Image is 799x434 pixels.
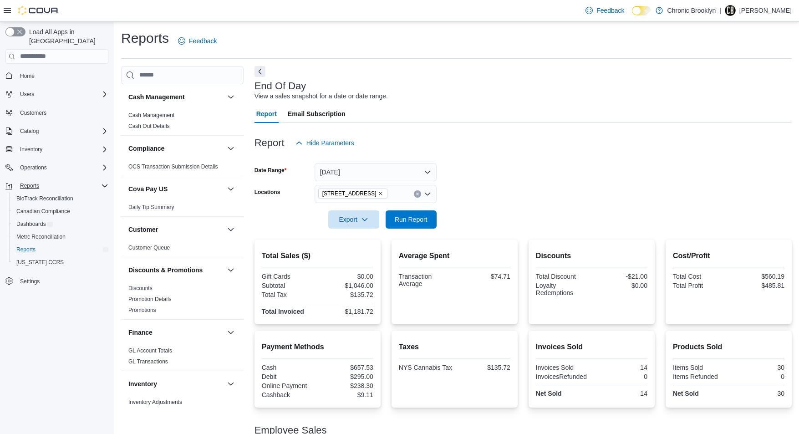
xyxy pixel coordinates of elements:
span: Operations [20,164,47,171]
button: Export [328,210,379,229]
div: View a sales snapshot for a date or date range. [254,92,388,101]
div: $9.11 [319,391,373,398]
div: $0.00 [593,282,647,289]
strong: Net Sold [536,390,562,397]
span: Reports [20,182,39,189]
h3: Discounts & Promotions [128,266,203,275]
input: Dark Mode [632,6,651,15]
div: $560.19 [730,273,784,280]
strong: Total Invoiced [262,308,304,315]
div: Items Sold [673,364,727,371]
div: Discounts & Promotions [121,283,244,319]
div: Transaction Average [399,273,453,287]
button: Reports [2,179,112,192]
div: Ned Farrell [725,5,736,16]
a: Feedback [582,1,628,20]
div: $0.00 [319,273,373,280]
h3: Customer [128,225,158,234]
span: BioTrack Reconciliation [16,195,73,202]
div: Invoices Sold [536,364,590,371]
h3: Cash Management [128,92,185,102]
a: GL Transactions [128,358,168,365]
div: 14 [593,390,647,397]
button: Operations [2,161,112,174]
span: Home [20,72,35,80]
a: Metrc Reconciliation [13,231,69,242]
p: [PERSON_NAME] [739,5,792,16]
span: Discounts [128,285,153,292]
button: Customer [225,224,236,235]
a: Promotion Details [128,296,172,302]
a: Inventory Adjustments [128,399,182,405]
h3: Compliance [128,144,164,153]
span: Users [16,89,108,100]
div: Total Tax [262,291,316,298]
h2: Invoices Sold [536,342,647,352]
p: | [719,5,721,16]
span: 483 3rd Ave [318,189,388,199]
div: $485.81 [730,282,784,289]
h1: Reports [121,29,169,47]
div: NYS Cannabis Tax [399,364,453,371]
span: Inventory Adjustments [128,398,182,406]
p: Chronic Brooklyn [667,5,716,16]
span: Inventory [20,146,42,153]
div: $295.00 [319,373,373,380]
img: Cova [18,6,59,15]
div: 0 [593,373,647,380]
span: Report [256,105,277,123]
button: Canadian Compliance [9,205,112,218]
span: Inventory [16,144,108,155]
div: $74.71 [456,273,510,280]
button: Clear input [414,190,421,198]
button: Customer [128,225,224,234]
span: Customers [20,109,46,117]
div: Total Profit [673,282,727,289]
a: Customers [16,107,50,118]
button: Cash Management [128,92,224,102]
span: Users [20,91,34,98]
button: Metrc Reconciliation [9,230,112,243]
span: Reports [16,180,108,191]
span: Operations [16,162,108,173]
a: BioTrack Reconciliation [13,193,77,204]
button: [DATE] [315,163,437,181]
nav: Complex example [5,66,108,311]
div: Compliance [121,161,244,176]
h2: Discounts [536,250,647,261]
div: -$21.00 [593,273,647,280]
span: Metrc Reconciliation [13,231,108,242]
span: Metrc Reconciliation [16,233,66,240]
button: Inventory [2,143,112,156]
a: GL Account Totals [128,347,172,354]
div: $1,181.72 [319,308,373,315]
span: Reports [13,244,108,255]
div: $135.72 [456,364,510,371]
button: Run Report [386,210,437,229]
a: OCS Transaction Submission Details [128,163,218,170]
span: Settings [16,275,108,286]
button: Cova Pay US [225,184,236,194]
div: 30 [730,390,784,397]
span: Daily Tip Summary [128,204,174,211]
div: Debit [262,373,316,380]
a: Cash Out Details [128,123,170,129]
a: Feedback [174,32,220,50]
div: 30 [730,364,784,371]
div: 14 [593,364,647,371]
a: Discounts [128,285,153,291]
h3: Cova Pay US [128,184,168,194]
span: [STREET_ADDRESS] [322,189,377,198]
span: Home [16,70,108,82]
span: Customers [16,107,108,118]
span: [US_STATE] CCRS [16,259,64,266]
a: Settings [16,276,43,287]
span: Promotion Details [128,296,172,303]
h3: End Of Day [254,81,306,92]
div: 0 [730,373,784,380]
span: Promotions [128,306,156,314]
div: Customer [121,242,244,257]
span: Run Report [395,215,427,224]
